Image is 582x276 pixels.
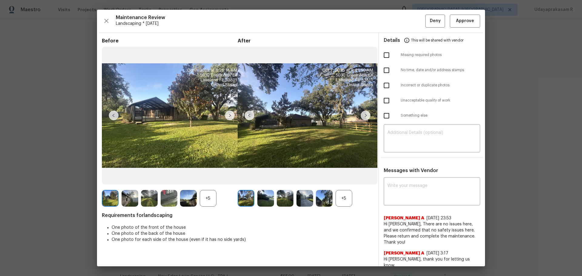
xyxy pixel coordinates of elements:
div: +5 [200,190,216,207]
li: One photo for each side of the house (even if it has no side yards) [112,237,373,243]
span: Messages with Vendor [384,168,438,173]
span: Details [384,33,400,48]
div: No time, date and/or address stamps [379,63,485,78]
span: [DATE] 23:53 [426,216,451,220]
span: [DATE] 3:17 [426,251,448,255]
div: +5 [336,190,352,207]
li: One photo of the front of the house [112,224,373,231]
span: Missing required photos [401,52,480,58]
span: Hi [PERSON_NAME], There are no issues here, and we confirmed that no safety issues here. Please r... [384,221,480,245]
img: right-chevron-button-url [225,111,235,120]
span: No time, date and/or address stamps [401,68,480,73]
div: Unacceptable quality of work [379,93,485,108]
span: Incorrect or duplicate photos [401,83,480,88]
button: Deny [425,15,445,28]
span: Maintenance Review [116,15,425,21]
span: Before [102,38,238,44]
div: Something else [379,108,485,123]
span: Landscaping * [DATE] [116,21,425,27]
span: This will be shared with vendor [411,33,463,48]
span: Something else [401,113,480,118]
span: Requirements for landscaping [102,212,373,218]
span: After [238,38,373,44]
li: One photo of the back of the house [112,231,373,237]
img: left-chevron-button-url [245,111,254,120]
span: Deny [430,17,441,25]
span: Unacceptable quality of work [401,98,480,103]
div: Incorrect or duplicate photos [379,78,485,93]
img: left-chevron-button-url [109,111,119,120]
span: [PERSON_NAME] A [384,250,424,256]
div: Missing required photos [379,48,485,63]
span: Approve [456,17,474,25]
span: Hi [PERSON_NAME], thank you for letting us know. [384,256,480,268]
img: right-chevron-button-url [361,111,370,120]
span: [PERSON_NAME] A [384,215,424,221]
button: Approve [450,15,480,28]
